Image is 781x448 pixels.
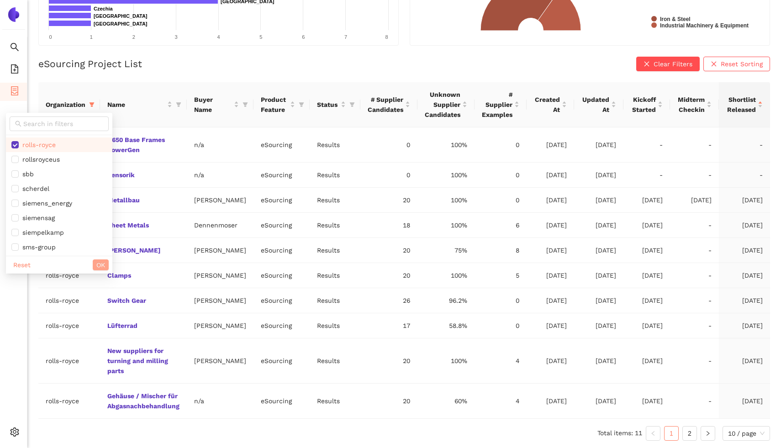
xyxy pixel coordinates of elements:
[417,188,475,213] td: 100%
[597,426,642,441] li: Total items: 11
[187,188,253,213] td: [PERSON_NAME]
[721,59,763,69] span: Reset Sorting
[670,82,719,127] th: this column's title is Midterm Checkin,this column is sortable
[417,384,475,419] td: 60%
[10,424,19,443] span: setting
[360,127,417,163] td: 0
[475,82,527,127] th: this column's title is # Supplier Examples,this column is sortable
[10,83,19,101] span: container
[187,238,253,263] td: [PERSON_NAME]
[719,338,770,384] td: [DATE]
[310,213,360,238] td: Results
[527,263,574,288] td: [DATE]
[417,127,475,163] td: 100%
[19,156,60,163] span: rollsroyceus
[631,95,655,115] span: Kickoff Started
[574,313,623,338] td: [DATE]
[719,263,770,288] td: [DATE]
[253,188,310,213] td: eSourcing
[623,384,670,419] td: [DATE]
[701,426,715,441] li: Next Page
[574,213,623,238] td: [DATE]
[175,34,178,40] text: 3
[623,82,670,127] th: this column's title is Kickoff Started,this column is sortable
[417,338,475,384] td: 100%
[360,338,417,384] td: 20
[302,34,305,40] text: 6
[654,59,692,69] span: Clear Filters
[475,163,527,188] td: 0
[527,188,574,213] td: [DATE]
[623,213,670,238] td: [DATE]
[310,188,360,213] td: Results
[187,384,253,419] td: n/a
[646,426,660,441] button: left
[636,57,700,71] button: closeClear Filters
[623,338,670,384] td: [DATE]
[10,61,19,79] span: file-add
[253,238,310,263] td: eSourcing
[253,313,310,338] td: eSourcing
[19,243,56,251] span: sms-group
[6,7,21,22] img: Logo
[527,313,574,338] td: [DATE]
[701,426,715,441] button: right
[253,263,310,288] td: eSourcing
[299,102,304,107] span: filter
[310,384,360,419] td: Results
[670,213,719,238] td: -
[360,238,417,263] td: 20
[310,127,360,163] td: Results
[176,102,181,107] span: filter
[723,426,770,441] div: Page Size
[574,163,623,188] td: [DATE]
[475,384,527,419] td: 4
[360,163,417,188] td: 0
[705,431,711,436] span: right
[425,90,460,120] span: Unknown Supplier Candidates
[650,431,656,436] span: left
[417,288,475,313] td: 96.2%
[19,229,64,236] span: siempelkamp
[670,288,719,313] td: -
[660,22,749,29] text: Industrial Machinery & Equipment
[719,213,770,238] td: [DATE]
[261,95,288,115] span: Product Feature
[259,34,262,40] text: 5
[217,34,220,40] text: 4
[417,82,475,127] th: this column's title is Unknown Supplier Candidates,this column is sortable
[19,214,55,221] span: siemensag
[670,127,719,163] td: -
[719,127,770,163] td: -
[15,121,21,127] span: search
[38,313,100,338] td: rolls-royce
[574,263,623,288] td: [DATE]
[623,238,670,263] td: [DATE]
[482,90,512,120] span: # Supplier Examples
[385,34,388,40] text: 8
[719,288,770,313] td: [DATE]
[23,119,103,129] input: Search in filters
[623,127,670,163] td: -
[174,98,183,111] span: filter
[253,127,310,163] td: eSourcing
[253,163,310,188] td: eSourcing
[574,288,623,313] td: [DATE]
[646,426,660,441] li: Previous Page
[417,238,475,263] td: 75%
[665,427,678,440] a: 1
[100,82,187,127] th: this column's title is Name,this column is sortable
[317,100,339,110] span: Status
[574,238,623,263] td: [DATE]
[94,13,148,19] text: [GEOGRAPHIC_DATA]
[10,39,19,58] span: search
[417,313,475,338] td: 58.8%
[253,288,310,313] td: eSourcing
[682,426,697,441] li: 2
[527,288,574,313] td: [DATE]
[38,288,100,313] td: rolls-royce
[527,82,574,127] th: this column's title is Created At,this column is sortable
[475,238,527,263] td: 8
[107,100,165,110] span: Name
[243,102,248,107] span: filter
